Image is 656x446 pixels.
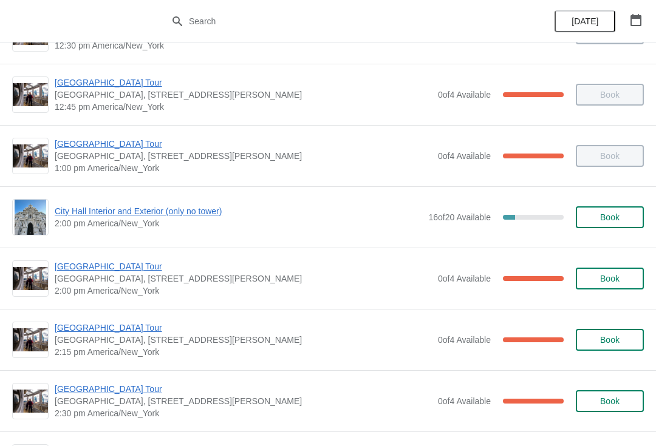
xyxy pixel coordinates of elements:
[55,272,432,285] span: [GEOGRAPHIC_DATA], [STREET_ADDRESS][PERSON_NAME]
[15,200,47,235] img: City Hall Interior and Exterior (only no tower) | | 2:00 pm America/New_York
[55,407,432,419] span: 2:30 pm America/New_York
[55,39,432,52] span: 12:30 pm America/New_York
[55,162,432,174] span: 1:00 pm America/New_York
[600,212,620,222] span: Book
[55,334,432,346] span: [GEOGRAPHIC_DATA], [STREET_ADDRESS][PERSON_NAME]
[13,390,48,413] img: City Hall Tower Tour | City Hall Visitor Center, 1400 John F Kennedy Boulevard Suite 121, Philade...
[55,260,432,272] span: [GEOGRAPHIC_DATA] Tour
[188,10,492,32] input: Search
[55,322,432,334] span: [GEOGRAPHIC_DATA] Tour
[438,151,491,161] span: 0 of 4 Available
[55,150,432,162] span: [GEOGRAPHIC_DATA], [STREET_ADDRESS][PERSON_NAME]
[55,205,422,217] span: City Hall Interior and Exterior (only no tower)
[55,285,432,297] span: 2:00 pm America/New_York
[55,383,432,395] span: [GEOGRAPHIC_DATA] Tour
[13,328,48,352] img: City Hall Tower Tour | City Hall Visitor Center, 1400 John F Kennedy Boulevard Suite 121, Philade...
[438,90,491,100] span: 0 of 4 Available
[600,335,620,345] span: Book
[438,274,491,283] span: 0 of 4 Available
[13,267,48,291] img: City Hall Tower Tour | City Hall Visitor Center, 1400 John F Kennedy Boulevard Suite 121, Philade...
[55,217,422,229] span: 2:00 pm America/New_York
[428,212,491,222] span: 16 of 20 Available
[55,101,432,113] span: 12:45 pm America/New_York
[600,396,620,406] span: Book
[55,89,432,101] span: [GEOGRAPHIC_DATA], [STREET_ADDRESS][PERSON_NAME]
[55,395,432,407] span: [GEOGRAPHIC_DATA], [STREET_ADDRESS][PERSON_NAME]
[55,76,432,89] span: [GEOGRAPHIC_DATA] Tour
[572,16,598,26] span: [DATE]
[555,10,615,32] button: [DATE]
[438,396,491,406] span: 0 of 4 Available
[13,83,48,107] img: City Hall Tower Tour | City Hall Visitor Center, 1400 John F Kennedy Boulevard Suite 121, Philade...
[576,390,644,412] button: Book
[438,335,491,345] span: 0 of 4 Available
[576,206,644,228] button: Book
[576,268,644,289] button: Book
[576,329,644,351] button: Book
[55,346,432,358] span: 2:15 pm America/New_York
[13,144,48,168] img: City Hall Tower Tour | City Hall Visitor Center, 1400 John F Kennedy Boulevard Suite 121, Philade...
[55,138,432,150] span: [GEOGRAPHIC_DATA] Tour
[600,274,620,283] span: Book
